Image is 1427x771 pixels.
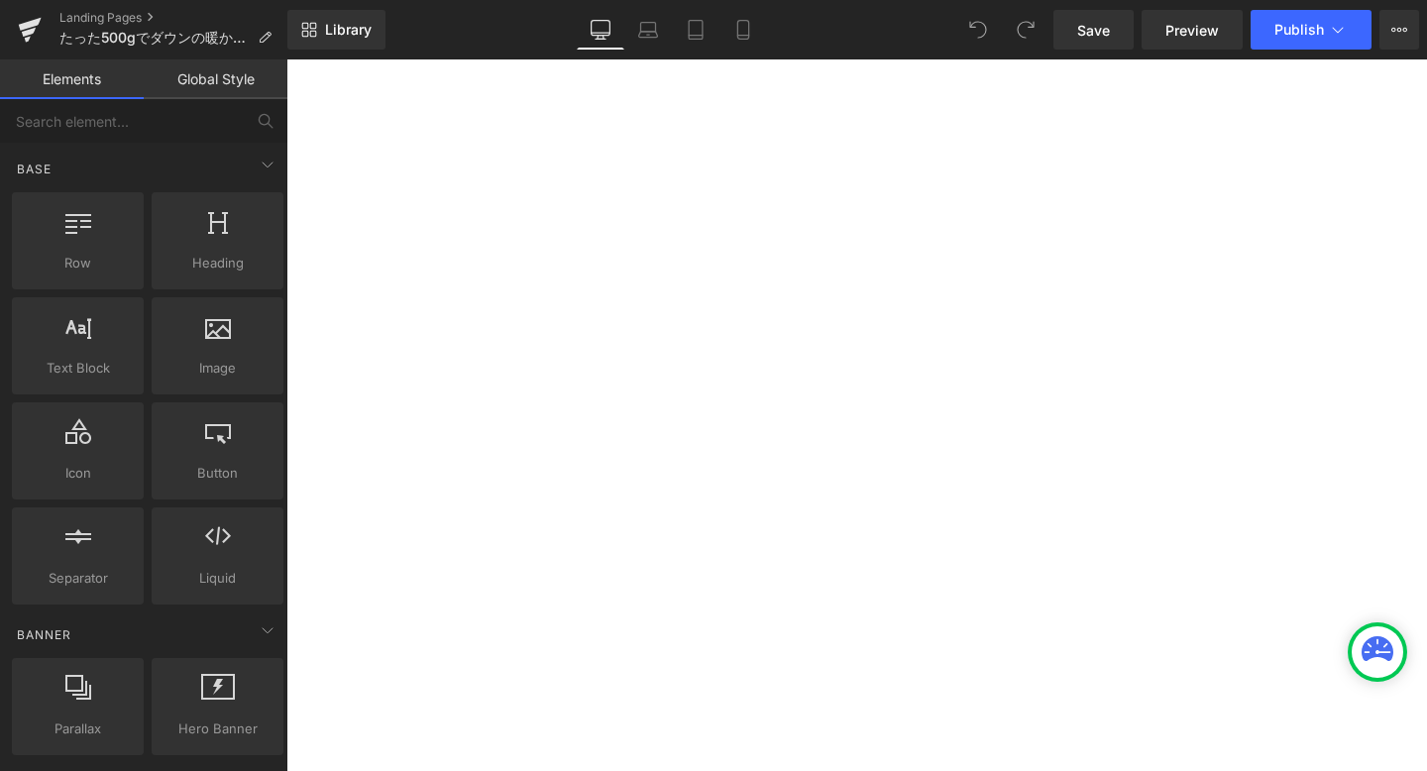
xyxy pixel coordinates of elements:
[15,625,73,644] span: Banner
[719,10,767,50] a: Mobile
[18,253,138,274] span: Row
[18,358,138,379] span: Text Block
[1274,22,1324,38] span: Publish
[59,10,287,26] a: Landing Pages
[1165,20,1219,41] span: Preview
[1006,10,1045,50] button: Redo
[1379,10,1419,50] button: More
[158,463,277,484] span: Button
[1142,10,1243,50] a: Preview
[144,59,287,99] a: Global Style
[18,718,138,739] span: Parallax
[15,160,54,178] span: Base
[577,10,624,50] a: Desktop
[158,568,277,589] span: Liquid
[18,568,138,589] span: Separator
[158,358,277,379] span: Image
[1251,10,1372,50] button: Publish
[287,10,385,50] a: New Library
[158,718,277,739] span: Hero Banner
[1077,20,1110,41] span: Save
[59,30,250,46] span: たった500gでダウンの暖かさ“エアーライトジャケット”
[325,21,372,39] span: Library
[958,10,998,50] button: Undo
[158,253,277,274] span: Heading
[624,10,672,50] a: Laptop
[18,463,138,484] span: Icon
[672,10,719,50] a: Tablet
